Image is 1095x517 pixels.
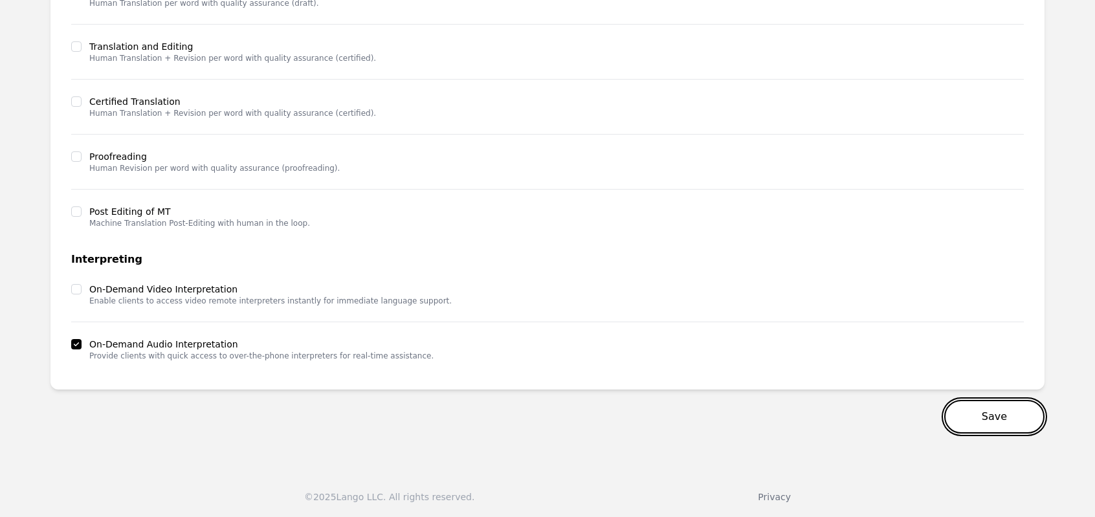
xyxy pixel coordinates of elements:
[89,108,376,118] p: Human Translation + Revision per word with quality assurance (certified).
[89,351,434,361] p: Provide clients with quick access to over-the-phone interpreters for real-time assistance.
[89,95,376,108] label: Certified Translation
[89,150,340,163] label: Proofreading
[89,205,310,218] label: Post Editing of MT
[89,40,376,53] label: Translation and Editing
[71,252,1024,267] h3: Interpreting
[89,218,310,228] p: Machine Translation Post-Editing with human in the loop.
[304,490,474,503] div: © 2025 Lango LLC. All rights reserved.
[89,338,434,351] label: On-Demand Audio Interpretation
[89,283,452,296] label: On-Demand Video Interpretation
[89,163,340,173] p: Human Revision per word with quality assurance (proofreading).
[944,400,1045,434] button: Save
[758,492,791,502] a: Privacy
[89,296,452,306] p: Enable clients to access video remote interpreters instantly for immediate language support.
[89,53,376,63] p: Human Translation + Revision per word with quality assurance (certified).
